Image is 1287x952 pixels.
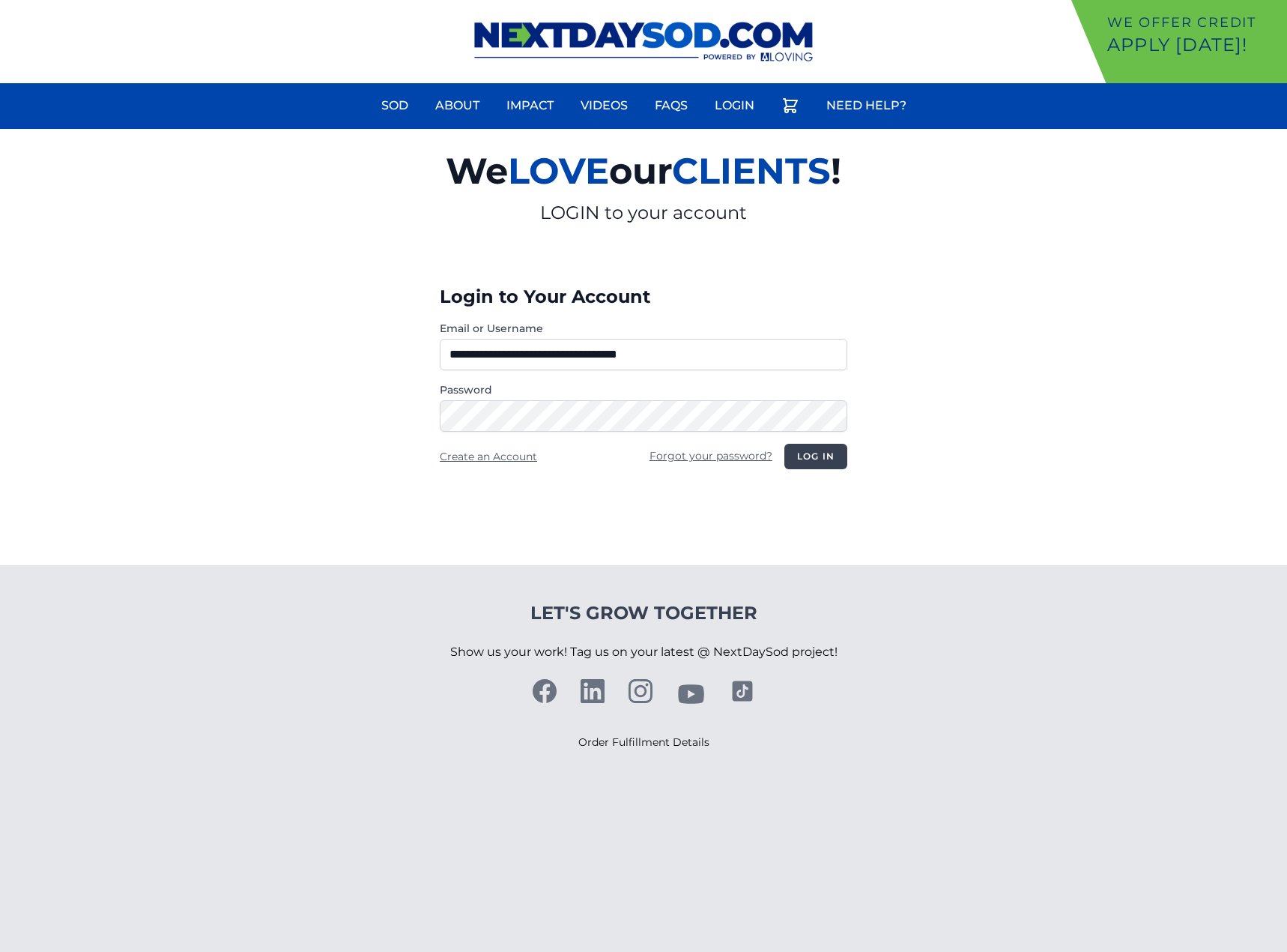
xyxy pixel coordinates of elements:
[450,625,838,679] p: Show us your work! Tag us on your latest @ NextDaySod project!
[272,141,1015,201] h2: We our !
[508,149,609,193] span: LOVE
[440,285,847,309] h3: Login to Your Account
[440,321,847,336] label: Email or Username
[426,88,488,124] a: About
[450,601,838,625] h4: Let's Grow Together
[649,449,772,463] a: Forgot your password?
[784,444,847,469] button: Log in
[372,88,417,124] a: Sod
[706,88,763,124] a: Login
[1107,12,1281,33] p: We offer Credit
[578,735,709,749] a: Order Fulfillment Details
[497,88,563,124] a: Impact
[646,88,697,124] a: FAQs
[440,450,537,463] a: Create an Account
[672,149,831,193] span: CLIENTS
[1107,33,1281,57] p: Apply [DATE]!
[272,201,1015,225] p: LOGIN to your account
[440,382,847,397] label: Password
[572,88,637,124] a: Videos
[817,88,915,124] a: Need Help?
